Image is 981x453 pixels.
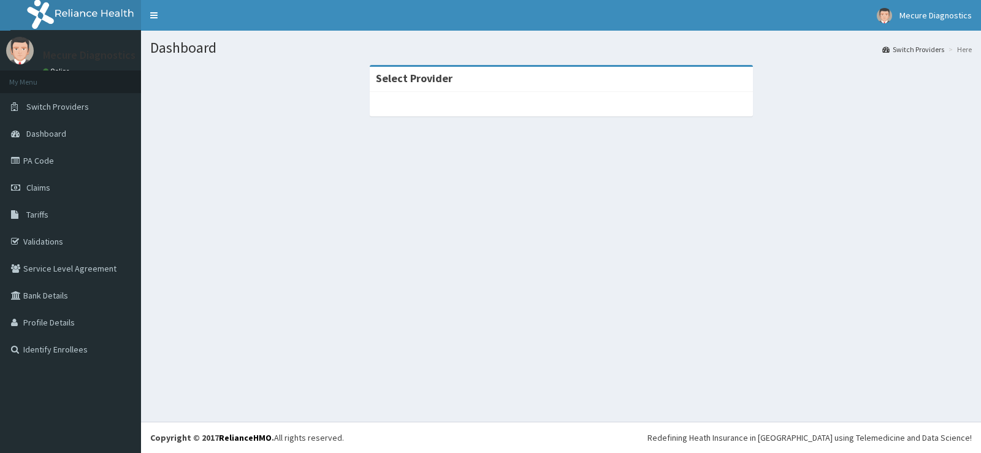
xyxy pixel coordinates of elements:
[26,209,48,220] span: Tariffs
[43,50,136,61] p: Mecure Diagnostics
[26,182,50,193] span: Claims
[219,432,272,443] a: RelianceHMO
[945,44,972,55] li: Here
[376,71,452,85] strong: Select Provider
[647,432,972,444] div: Redefining Heath Insurance in [GEOGRAPHIC_DATA] using Telemedicine and Data Science!
[26,101,89,112] span: Switch Providers
[26,128,66,139] span: Dashboard
[899,10,972,21] span: Mecure Diagnostics
[150,432,274,443] strong: Copyright © 2017 .
[6,37,34,64] img: User Image
[882,44,944,55] a: Switch Providers
[877,8,892,23] img: User Image
[43,67,72,75] a: Online
[150,40,972,56] h1: Dashboard
[141,422,981,453] footer: All rights reserved.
